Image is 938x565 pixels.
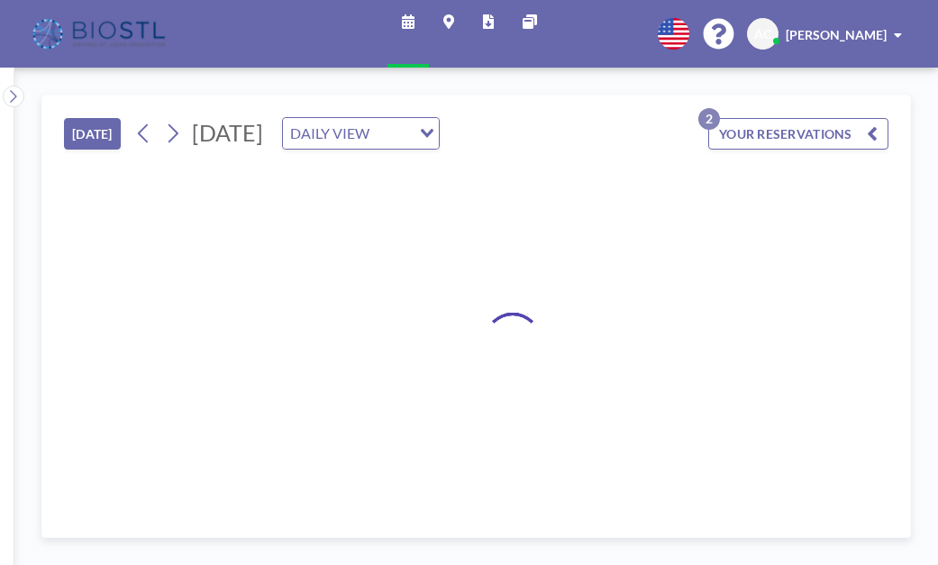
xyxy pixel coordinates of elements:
[375,122,409,145] input: Search for option
[192,119,263,146] span: [DATE]
[64,118,121,150] button: [DATE]
[786,27,887,42] span: [PERSON_NAME]
[287,122,373,145] span: DAILY VIEW
[698,108,720,130] p: 2
[754,26,771,42] span: AC
[283,118,439,149] div: Search for option
[29,16,172,52] img: organization-logo
[708,118,888,150] button: YOUR RESERVATIONS2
